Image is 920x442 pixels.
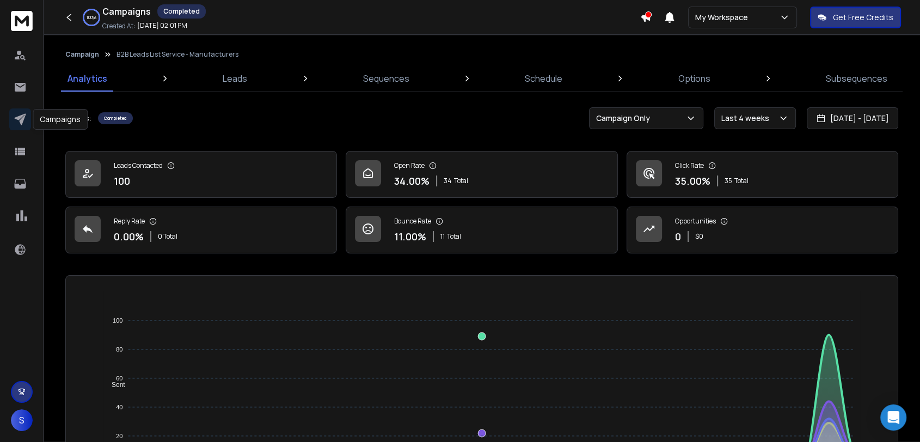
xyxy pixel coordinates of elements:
[721,113,774,124] p: Last 4 weeks
[695,12,752,23] p: My Workspace
[65,207,337,253] a: Reply Rate0.00%0 Total
[11,409,33,431] button: S
[68,72,107,85] p: Analytics
[725,177,732,185] span: 35
[223,72,247,85] p: Leads
[137,21,187,30] p: [DATE] 02:01 PM
[807,107,898,129] button: [DATE] - [DATE]
[65,50,99,59] button: Campaign
[826,72,887,85] p: Subsequences
[675,229,681,244] p: 0
[678,72,710,85] p: Options
[61,65,114,92] a: Analytics
[627,151,898,198] a: Click Rate35.00%35Total
[440,232,445,241] span: 11
[357,65,416,92] a: Sequences
[157,4,206,19] div: Completed
[363,72,409,85] p: Sequences
[454,177,468,185] span: Total
[394,217,431,226] p: Bounce Rate
[116,375,122,382] tspan: 60
[116,346,122,353] tspan: 80
[675,217,716,226] p: Opportunities
[65,151,337,198] a: Leads Contacted100
[114,173,130,189] p: 100
[525,72,562,85] p: Schedule
[444,177,452,185] span: 34
[810,7,901,28] button: Get Free Credits
[880,404,906,431] div: Open Intercom Messenger
[675,161,704,170] p: Click Rate
[833,12,893,23] p: Get Free Credits
[116,404,122,410] tspan: 40
[113,317,122,324] tspan: 100
[87,14,96,21] p: 100 %
[695,232,703,241] p: $ 0
[116,433,122,439] tspan: 20
[346,151,617,198] a: Open Rate34.00%34Total
[102,5,151,18] h1: Campaigns
[675,173,710,189] p: 35.00 %
[394,161,425,170] p: Open Rate
[116,50,238,59] p: B2B Leads List Service - Manufacturers
[114,161,163,170] p: Leads Contacted
[447,232,461,241] span: Total
[394,173,430,189] p: 34.00 %
[33,109,88,130] div: Campaigns
[158,232,177,241] p: 0 Total
[518,65,569,92] a: Schedule
[216,65,254,92] a: Leads
[627,207,898,253] a: Opportunities0$0
[114,217,145,226] p: Reply Rate
[98,112,133,124] div: Completed
[819,65,894,92] a: Subsequences
[103,381,125,389] span: Sent
[102,22,135,31] p: Created At:
[672,65,717,92] a: Options
[394,229,426,244] p: 11.00 %
[114,229,144,244] p: 0.00 %
[734,177,749,185] span: Total
[346,207,617,253] a: Bounce Rate11.00%11Total
[596,113,654,124] p: Campaign Only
